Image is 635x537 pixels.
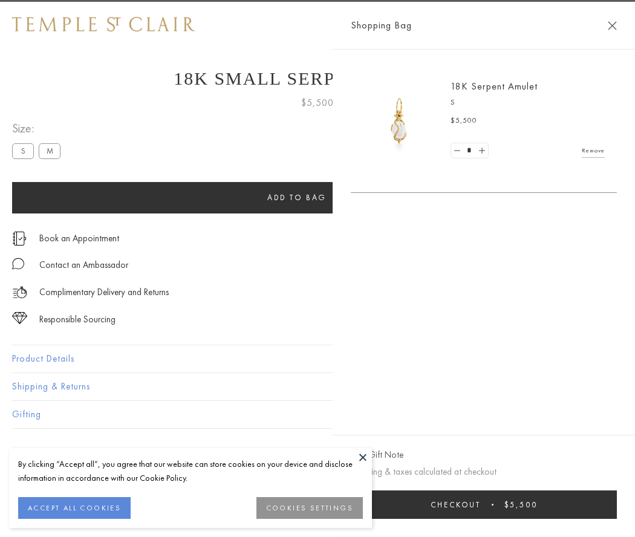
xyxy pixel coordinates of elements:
button: ACCEPT ALL COOKIES [18,497,131,519]
span: Checkout [431,500,481,510]
button: Checkout $5,500 [351,490,617,519]
div: Responsible Sourcing [39,312,116,327]
span: Shopping Bag [351,18,412,33]
img: icon_sourcing.svg [12,312,27,324]
p: S [451,97,605,109]
button: COOKIES SETTINGS [256,497,363,519]
a: 18K Serpent Amulet [451,80,538,93]
div: Contact an Ambassador [39,258,128,273]
span: Add to bag [267,192,327,203]
p: Shipping & taxes calculated at checkout [351,464,617,480]
label: S [12,143,34,158]
span: $5,500 [301,95,334,111]
button: Add to bag [12,182,582,213]
button: Add Gift Note [351,447,403,463]
img: Temple St. Clair [12,17,195,31]
img: icon_delivery.svg [12,285,27,300]
span: Size: [12,119,65,138]
a: Remove [582,144,605,157]
button: Close Shopping Bag [608,21,617,30]
a: Set quantity to 2 [475,143,487,158]
img: MessageIcon-01_2.svg [12,258,24,270]
span: $5,500 [504,500,538,510]
label: M [39,143,60,158]
span: $5,500 [451,115,477,127]
a: Book an Appointment [39,232,119,245]
button: Product Details [12,345,623,373]
button: Gifting [12,401,623,428]
h1: 18K Small Serpent Amulet [12,68,623,89]
img: P51836-E11SERPPV [363,85,435,157]
p: Complimentary Delivery and Returns [39,285,169,300]
div: By clicking “Accept all”, you agree that our website can store cookies on your device and disclos... [18,457,363,485]
a: Set quantity to 0 [451,143,463,158]
img: icon_appointment.svg [12,232,27,246]
button: Shipping & Returns [12,373,623,400]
